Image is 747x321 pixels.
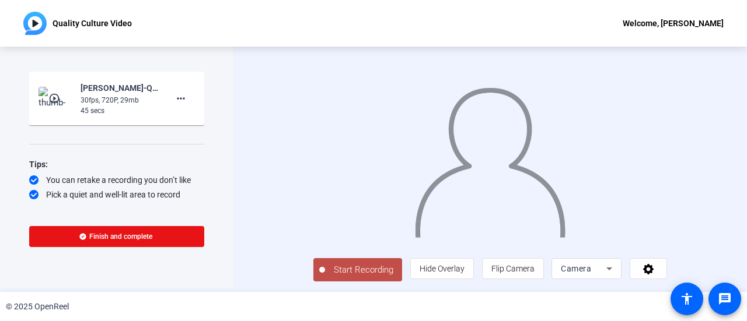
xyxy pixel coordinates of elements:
[89,232,152,241] span: Finish and complete
[81,81,159,95] div: [PERSON_NAME]-Quality Culture Video-Quality Culture Video-1756485745100-webcam
[623,16,724,30] div: Welcome, [PERSON_NAME]
[53,16,132,30] p: Quality Culture Video
[414,79,567,238] img: overlay
[410,258,474,279] button: Hide Overlay
[29,157,204,171] div: Tips:
[680,292,694,306] mat-icon: accessibility
[29,203,204,215] div: Be yourself! It doesn’t have to be perfect
[491,264,535,273] span: Flip Camera
[23,12,47,35] img: OpenReel logo
[482,258,544,279] button: Flip Camera
[325,263,402,277] span: Start Recording
[29,189,204,200] div: Pick a quiet and well-lit area to record
[313,258,402,281] button: Start Recording
[6,301,69,313] div: © 2025 OpenReel
[81,95,159,105] div: 30fps, 720P, 29mb
[39,87,73,110] img: thumb-nail
[29,226,204,247] button: Finish and complete
[29,174,204,186] div: You can retake a recording you don’t like
[561,264,591,273] span: Camera
[174,91,188,105] mat-icon: more_horiz
[48,93,62,104] mat-icon: play_circle_outline
[718,292,732,306] mat-icon: message
[420,264,465,273] span: Hide Overlay
[81,105,159,116] div: 45 secs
